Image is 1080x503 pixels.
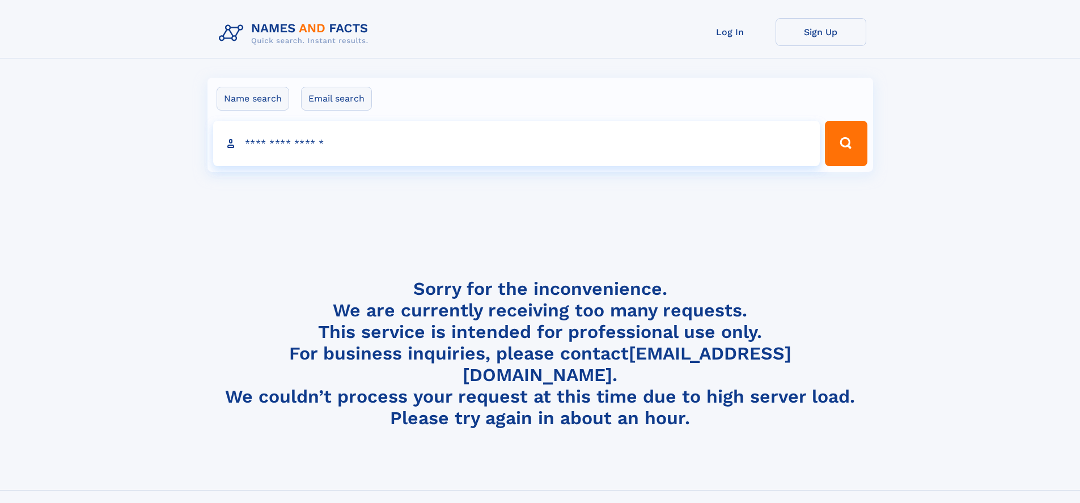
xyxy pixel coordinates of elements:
[463,343,791,386] a: [EMAIL_ADDRESS][DOMAIN_NAME]
[776,18,866,46] a: Sign Up
[301,87,372,111] label: Email search
[217,87,289,111] label: Name search
[213,121,820,166] input: search input
[214,278,866,429] h4: Sorry for the inconvenience. We are currently receiving too many requests. This service is intend...
[685,18,776,46] a: Log In
[214,18,378,49] img: Logo Names and Facts
[825,121,867,166] button: Search Button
